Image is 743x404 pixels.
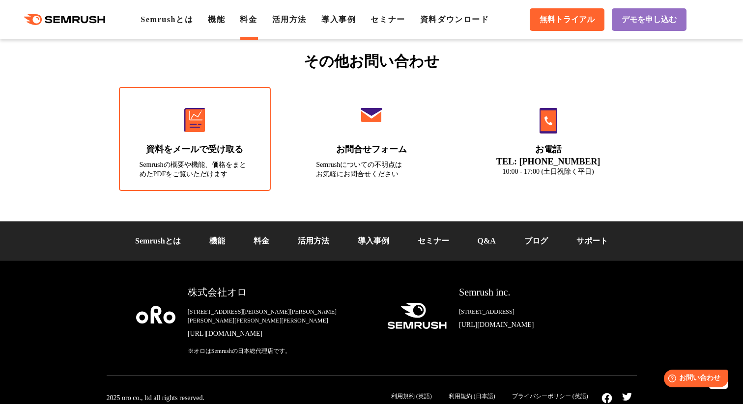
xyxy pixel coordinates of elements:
[656,366,732,393] iframe: Help widget launcher
[493,156,604,167] div: TEL: [PHONE_NUMBER]
[136,306,175,323] img: oro company
[107,50,637,72] div: その他お問い合わせ
[524,237,548,245] a: ブログ
[576,237,608,245] a: サポート
[391,393,432,400] a: 利用規約 (英語)
[449,393,495,400] a: 利用規約 (日本語)
[140,160,251,179] div: Semrushの概要や機能、価格をまとめたPDFをご覧いただけます
[135,237,180,245] a: Semrushとは
[188,285,371,299] div: 株式会社オロ
[601,393,612,404] img: facebook
[298,237,329,245] a: 活用方法
[316,143,427,156] div: お問合せフォーム
[459,285,607,299] div: Semrush inc.
[493,167,604,176] div: 10:00 - 17:00 (土日祝除く平日)
[254,237,269,245] a: 料金
[208,15,225,24] a: 機能
[612,8,686,31] a: デモを申し込む
[188,329,371,339] a: [URL][DOMAIN_NAME]
[459,320,607,330] a: [URL][DOMAIN_NAME]
[420,15,489,24] a: 資料ダウンロード
[119,87,271,191] a: 資料をメールで受け取る Semrushの概要や機能、価格をまとめたPDFをご覧いただけます
[140,143,251,156] div: 資料をメールで受け取る
[459,307,607,316] div: [STREET_ADDRESS]
[493,143,604,156] div: お電話
[272,15,307,24] a: 活用方法
[540,15,595,25] span: 無料トライアル
[295,87,448,191] a: お問合せフォーム Semrushについての不明点はお気軽にお問合せください
[530,8,604,31] a: 無料トライアル
[188,347,371,355] div: ※オロはSemrushの日本総代理店です。
[371,15,405,24] a: セミナー
[512,393,588,400] a: プライバシーポリシー (英語)
[418,237,449,245] a: セミナー
[316,160,427,179] div: Semrushについての不明点は お気軽にお問合せください
[141,15,193,24] a: Semrushとは
[321,15,356,24] a: 導入事例
[209,237,225,245] a: 機能
[478,237,496,245] a: Q&A
[240,15,257,24] a: 料金
[188,307,371,325] div: [STREET_ADDRESS][PERSON_NAME][PERSON_NAME][PERSON_NAME][PERSON_NAME][PERSON_NAME]
[622,15,677,25] span: デモを申し込む
[358,237,389,245] a: 導入事例
[107,394,204,403] div: 2025 oro co., ltd all rights reserved.
[622,393,632,401] img: twitter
